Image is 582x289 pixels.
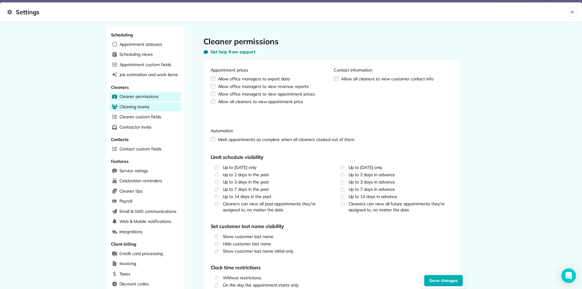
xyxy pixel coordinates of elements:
span: Cleaner permissions [119,93,159,99]
label: Up to 2 days in the past [211,172,327,178]
span: Email & SMS communications [119,208,176,214]
a: Email & SMS communications [110,207,181,216]
label: Up to 7 days in the past [211,186,327,192]
label: Allow all cleaners to view customer contact info [341,76,433,82]
span: Cleaners [111,85,129,90]
span: Job estimation and work items [119,72,178,78]
span: Credit card processing [119,250,163,257]
span: Payroll [119,198,132,204]
label: Cleaners can view all past appointments they're assigned to, no matter the date [211,201,327,213]
span: Set customer last name visibility [211,223,284,229]
a: Celebration reminders [110,176,181,186]
a: Cleaner custom fields [110,113,181,122]
label: Mark appointments as complete when all cleaners clocked out of them [218,136,354,143]
a: Taxes [110,270,181,279]
label: Allow all cleaners to view appointment price [218,99,303,105]
span: Get help from support [211,49,255,55]
span: Limit schedule visibility [211,154,263,160]
a: Contractor invite [110,123,181,132]
label: Up to 14 days in the past [211,193,327,200]
span: Celebration reminders [119,178,162,184]
label: Allow office managers to view appointment prices [218,91,315,97]
label: Show customer last name initial only [211,248,332,254]
label: Hide customer last name [211,241,332,247]
div: Open Intercom Messenger [561,268,576,283]
span: Integrations [119,229,143,235]
a: Integrations [110,227,181,237]
h1: Cleaner permissions [203,37,460,46]
label: Allow office managers to view revenue reports [218,83,309,89]
span: Cleaning teams [119,104,149,110]
button: Close [568,7,577,17]
span: Appointment prices [211,67,334,73]
a: Cleaner permissions [110,92,181,101]
span: Web & Mobile notifications [119,218,171,224]
span: Service ratings [119,168,148,174]
label: Up to [DATE] only [211,164,327,170]
label: Show customer last name [211,234,332,240]
button: Get help from support [203,49,255,55]
span: Clock time restrictions [211,264,261,271]
a: Invoicing [110,259,181,268]
label: On the day the appointment starts only [211,282,453,288]
span: Taxes [119,271,131,277]
a: Scheduling views [110,50,181,59]
span: Appointment statuses [119,41,162,47]
label: Up to 2 days in advance [336,172,453,178]
span: Contact custom fields [119,146,162,152]
span: Save changes [429,277,458,284]
span: Settings [7,7,568,17]
a: Service ratings [110,166,181,176]
span: Cleaner custom fields [119,114,161,120]
a: Job estimation and work items [110,70,181,79]
span: Cleaner tips [119,188,143,194]
span: Automation [211,128,453,134]
label: Allow office managers to export data [218,76,290,82]
a: Contact custom fields [110,145,181,154]
span: Appointment custom fields [119,62,171,68]
span: Invoicing [119,260,136,267]
label: Up to 3 days in advance [336,179,453,185]
span: Scheduling views [119,51,153,57]
span: Discount codes [119,281,149,287]
span: Contacts [111,137,129,142]
label: Up to [DATE] only [336,164,453,170]
a: Cleaner tips [110,187,181,196]
a: Credit card processing [110,249,181,258]
a: Appointment custom fields [110,60,181,69]
label: Up to 3 days in the past [211,179,327,185]
span: Contact information [334,67,453,73]
label: Up to 14 days in advance [336,193,453,200]
span: Scheduling [111,32,133,38]
span: Features [111,159,129,164]
label: Without restrictions [211,275,453,281]
a: Cleaning teams [110,102,181,112]
button: Save changes [424,275,463,286]
a: Web & Mobile notifications [110,217,181,226]
a: Payroll [110,197,181,206]
span: Contractor invite [119,124,152,130]
a: Appointment statuses [110,40,181,49]
label: Cleaners can view all future appointments they're assigned to, no matter the date [336,201,453,213]
a: Discount codes [110,280,181,289]
label: Up to 7 days in advance [336,186,453,192]
span: Client billing [111,241,136,247]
